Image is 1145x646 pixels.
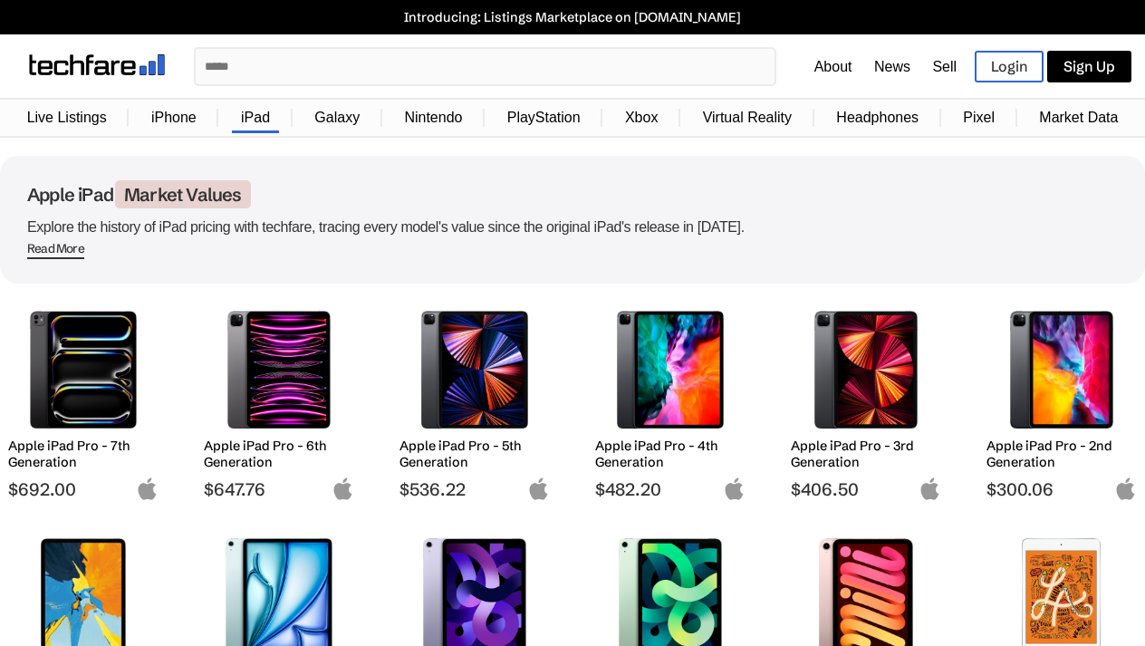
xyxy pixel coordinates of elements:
[27,215,1118,240] p: Explore the history of iPad pricing with techfare, tracing every model's value since the original...
[27,241,84,259] span: Read More
[22,311,145,429] img: Apple iPad Pro 7th Generation
[932,59,957,74] a: Sell
[1030,101,1127,135] a: Market Data
[954,101,1004,135] a: Pixel
[527,477,550,500] img: apple-logo
[204,478,354,500] span: $647.76
[136,477,159,500] img: apple-logo
[8,478,159,500] span: $692.00
[874,59,910,74] a: News
[978,302,1145,500] a: Apple iPad Pro 2nd Generation Apple iPad Pro - 2nd Generation $300.06 apple-logo
[587,302,754,500] a: Apple iPad Pro 4th Generation Apple iPad Pro - 4th Generation $482.20 apple-logo
[595,438,746,470] h2: Apple iPad Pro - 4th Generation
[694,101,801,135] a: Virtual Reality
[142,101,206,135] a: iPhone
[332,477,354,500] img: apple-logo
[399,478,550,500] span: $536.22
[1047,51,1131,82] a: Sign Up
[595,478,746,500] span: $482.20
[18,101,116,135] a: Live Listings
[804,311,928,429] img: Apple iPad Pro 3rd Generation
[723,477,746,500] img: apple-logo
[391,302,558,500] a: Apple iPad Pro 5th Generation Apple iPad Pro - 5th Generation $536.22 apple-logo
[27,241,84,256] div: Read More
[791,478,941,500] span: $406.50
[217,311,341,429] img: Apple iPad Pro 6th Generation
[395,101,471,135] a: Nintendo
[305,101,369,135] a: Galaxy
[986,478,1137,500] span: $300.06
[413,311,536,429] img: Apple iPad Pro 5th Generation
[115,180,251,208] span: Market Values
[791,438,941,470] h2: Apple iPad Pro - 3rd Generation
[9,9,1136,25] a: Introducing: Listings Marketplace on [DOMAIN_NAME]
[616,101,667,135] a: Xbox
[498,101,590,135] a: PlayStation
[204,438,354,470] h2: Apple iPad Pro - 6th Generation
[986,438,1137,470] h2: Apple iPad Pro - 2nd Generation
[814,59,852,74] a: About
[783,302,949,500] a: Apple iPad Pro 3rd Generation Apple iPad Pro - 3rd Generation $406.50 apple-logo
[399,438,550,470] h2: Apple iPad Pro - 5th Generation
[29,54,165,75] img: techfare logo
[1000,311,1123,429] img: Apple iPad Pro 2nd Generation
[232,101,279,135] a: iPad
[8,438,159,470] h2: Apple iPad Pro - 7th Generation
[1114,477,1137,500] img: apple-logo
[27,183,1118,206] h1: Apple iPad
[196,302,362,500] a: Apple iPad Pro 6th Generation Apple iPad Pro - 6th Generation $647.76 apple-logo
[919,477,941,500] img: apple-logo
[975,51,1044,82] a: Login
[827,101,928,135] a: Headphones
[609,311,732,429] img: Apple iPad Pro 4th Generation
